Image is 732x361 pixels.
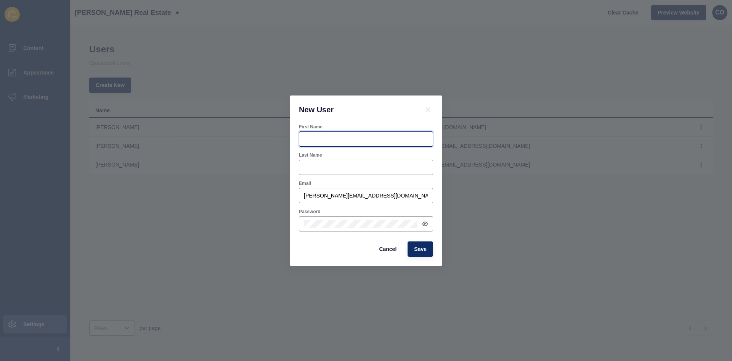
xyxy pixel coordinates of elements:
label: Email [299,180,311,186]
span: Save [414,245,427,253]
label: First Name [299,124,323,130]
span: Cancel [379,245,396,253]
button: Save [408,241,433,257]
label: Password [299,209,321,215]
label: Last Name [299,152,322,158]
h1: New User [299,105,414,115]
button: Cancel [372,241,403,257]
